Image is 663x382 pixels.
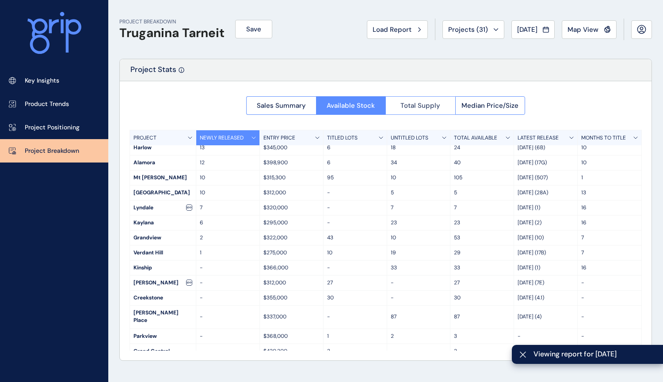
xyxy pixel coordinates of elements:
[454,174,510,182] p: 105
[518,279,574,287] p: [DATE] (7E)
[200,264,256,272] p: -
[200,144,256,151] p: 13
[263,264,320,272] p: $366,000
[200,234,256,242] p: 2
[454,219,510,227] p: 23
[455,96,526,115] button: Median Price/Size
[400,101,440,110] span: Total Supply
[518,313,574,321] p: [DATE] (4)
[25,123,80,132] p: Project Positioning
[327,174,383,182] p: 95
[200,294,256,302] p: -
[327,348,383,355] p: 2
[454,204,510,212] p: 7
[581,264,638,272] p: 16
[518,134,559,142] p: LATEST RELEASE
[391,204,447,212] p: 7
[518,264,574,272] p: [DATE] (1)
[327,264,383,272] p: -
[263,189,320,197] p: $312,000
[581,249,638,257] p: 7
[327,204,383,212] p: -
[200,279,256,287] p: -
[200,174,256,182] p: 10
[581,134,626,142] p: MONTHS TO TITLE
[454,279,510,287] p: 27
[327,189,383,197] p: -
[130,246,196,260] div: Verdant Hill
[562,20,617,39] button: Map View
[263,279,320,287] p: $312,000
[581,159,638,166] p: 10
[200,348,256,355] p: -
[130,329,196,344] div: Parkview
[130,291,196,305] div: Creekstone
[454,264,510,272] p: 33
[263,234,320,242] p: $322,000
[367,20,428,39] button: Load Report
[130,306,196,329] div: [PERSON_NAME] Place
[133,134,156,142] p: PROJECT
[391,249,447,257] p: 19
[257,101,306,110] span: Sales Summary
[200,219,256,227] p: 6
[581,219,638,227] p: 16
[461,101,518,110] span: Median Price/Size
[391,279,447,287] p: -
[263,333,320,340] p: $368,000
[130,200,196,215] div: Lyndale
[391,144,447,151] p: 18
[518,144,574,151] p: [DATE] (6B)
[263,313,320,321] p: $337,000
[327,234,383,242] p: 43
[130,216,196,230] div: Kaylana
[119,18,225,26] p: PROJECT BREAKDOWN
[263,159,320,166] p: $398,900
[327,219,383,227] p: -
[581,234,638,242] p: 7
[263,174,320,182] p: $315,300
[581,294,638,302] p: -
[327,279,383,287] p: 27
[391,134,428,142] p: UNTITLED LOTS
[130,231,196,245] div: Grandview
[391,294,447,302] p: -
[518,174,574,182] p: [DATE] (507)
[263,294,320,302] p: $355,000
[327,249,383,257] p: 10
[119,26,225,41] h1: Truganina Tarneit
[263,348,320,355] p: $420,200
[130,64,176,81] p: Project Stats
[246,96,316,115] button: Sales Summary
[518,219,574,227] p: [DATE] (2)
[391,313,447,321] p: 87
[518,234,574,242] p: [DATE] (10)
[391,234,447,242] p: 10
[263,249,320,257] p: $275,000
[518,204,574,212] p: [DATE] (1)
[448,25,488,34] span: Projects ( 31 )
[246,25,261,34] span: Save
[327,134,358,142] p: TITLED LOTS
[454,134,497,142] p: TOTAL AVAILABLE
[581,333,638,340] p: -
[454,144,510,151] p: 24
[130,155,196,170] div: Alamora
[263,134,295,142] p: ENTRY PRICE
[454,234,510,242] p: 53
[454,159,510,166] p: 40
[327,294,383,302] p: 30
[200,159,256,166] p: 12
[391,174,447,182] p: 10
[327,101,375,110] span: Available Stock
[130,170,196,185] div: Mt [PERSON_NAME]
[130,276,196,290] div: [PERSON_NAME]
[200,189,256,197] p: 10
[130,185,196,200] div: [GEOGRAPHIC_DATA]
[200,204,256,212] p: 7
[581,144,638,151] p: 10
[454,348,510,355] p: 2
[130,140,196,155] div: Harlow
[391,264,447,272] p: 33
[25,76,59,85] p: Key Insights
